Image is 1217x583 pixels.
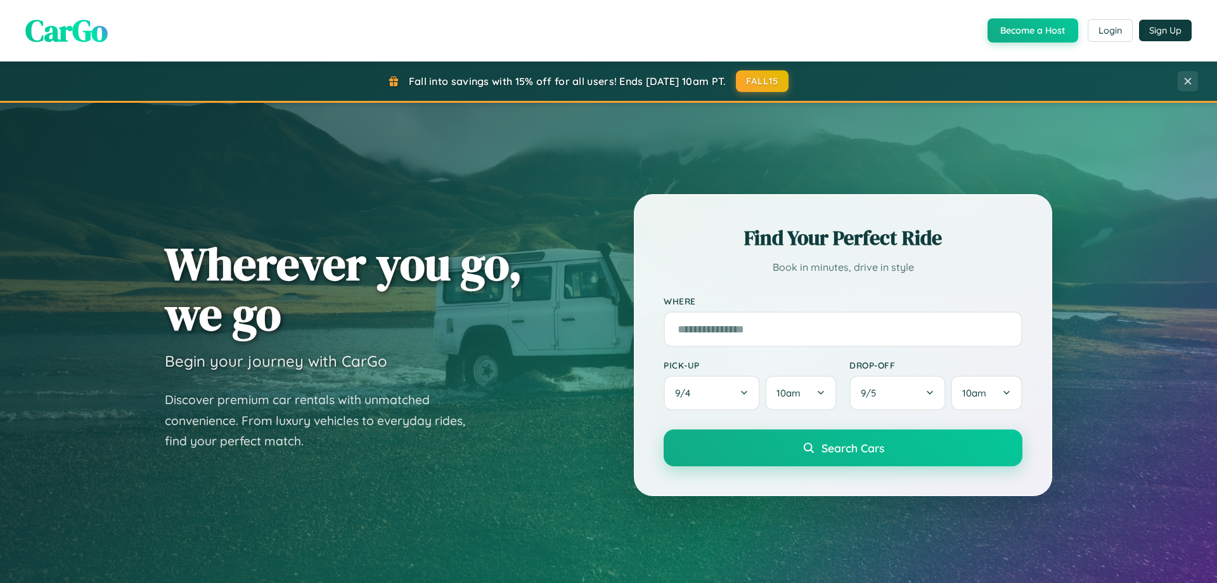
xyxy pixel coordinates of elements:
[664,376,760,410] button: 9/4
[821,441,884,455] span: Search Cars
[765,376,837,410] button: 10am
[988,18,1078,43] button: Become a Host
[951,376,1022,410] button: 10am
[165,390,482,452] p: Discover premium car rentals with unmatched convenience. From luxury vehicles to everyday rides, ...
[165,351,387,370] h3: Begin your journey with CarGo
[664,429,1022,466] button: Search Cars
[409,75,726,88] span: Fall into savings with 15% off for all users! Ends [DATE] 10am PT.
[664,296,1022,306] label: Where
[664,258,1022,277] p: Book in minutes, drive in style
[1139,20,1192,41] button: Sign Up
[664,224,1022,252] h2: Find Your Perfect Ride
[849,376,946,410] button: 9/5
[675,387,697,399] span: 9 / 4
[849,360,1022,370] label: Drop-off
[861,387,882,399] span: 9 / 5
[776,387,801,399] span: 10am
[165,239,522,339] h1: Wherever you go, we go
[664,360,837,370] label: Pick-up
[962,387,986,399] span: 10am
[25,10,108,51] span: CarGo
[736,70,789,92] button: FALL15
[1088,19,1133,42] button: Login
